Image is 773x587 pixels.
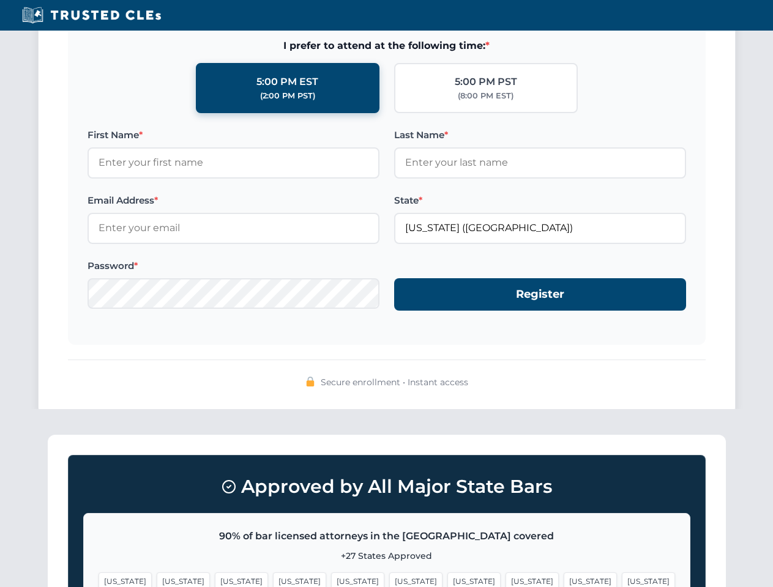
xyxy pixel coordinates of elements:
[260,90,315,102] div: (2:00 PM PST)
[18,6,165,24] img: Trusted CLEs
[88,193,379,208] label: Email Address
[394,278,686,311] button: Register
[321,375,468,389] span: Secure enrollment • Instant access
[88,213,379,243] input: Enter your email
[394,128,686,142] label: Last Name
[455,74,517,90] div: 5:00 PM PST
[394,147,686,178] input: Enter your last name
[394,213,686,243] input: Florida (FL)
[88,38,686,54] span: I prefer to attend at the following time:
[256,74,318,90] div: 5:00 PM EST
[99,549,675,563] p: +27 States Approved
[88,259,379,273] label: Password
[88,128,379,142] label: First Name
[83,470,690,503] h3: Approved by All Major State Bars
[394,193,686,208] label: State
[88,147,379,178] input: Enter your first name
[458,90,513,102] div: (8:00 PM EST)
[305,377,315,386] img: 🔒
[99,528,675,544] p: 90% of bar licensed attorneys in the [GEOGRAPHIC_DATA] covered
